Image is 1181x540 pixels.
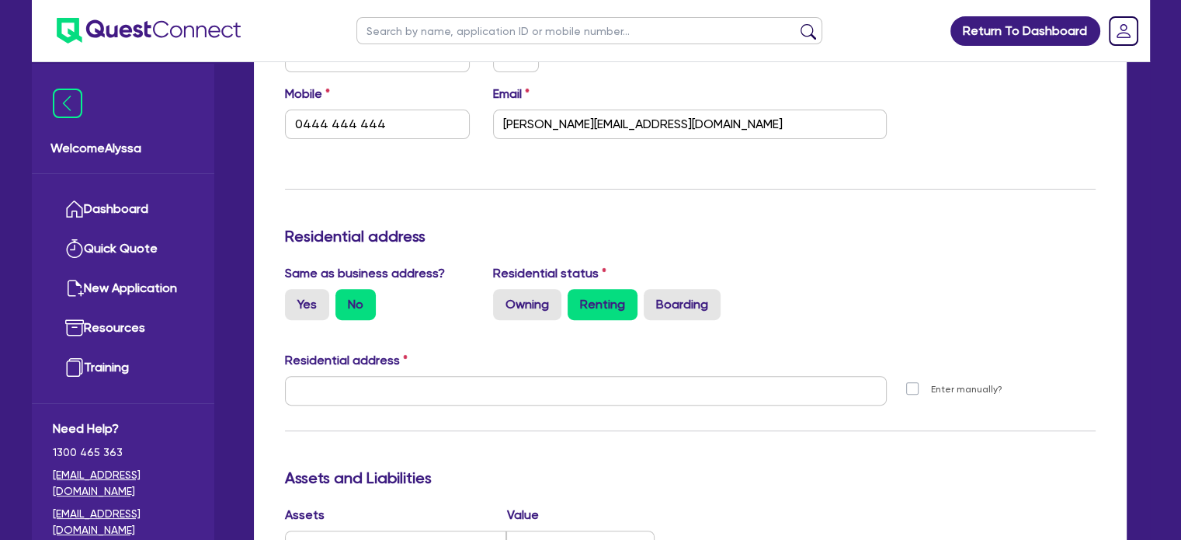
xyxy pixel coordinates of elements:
a: Dashboard [53,190,193,229]
label: Same as business address? [285,264,445,283]
label: Yes [285,289,329,320]
a: Training [53,348,193,388]
img: training [65,358,84,377]
label: Owning [493,289,561,320]
h3: Residential address [285,227,1096,246]
img: quest-connect-logo-blue [57,18,241,44]
label: Assets [285,506,507,524]
input: Search by name, application ID or mobile number... [356,17,822,44]
label: No [335,289,376,320]
label: Residential address [285,351,408,370]
span: 1300 465 363 [53,444,193,461]
a: [EMAIL_ADDRESS][DOMAIN_NAME] [53,467,193,500]
label: Boarding [644,289,721,320]
label: Residential status [493,264,606,283]
a: New Application [53,269,193,308]
img: icon-menu-close [53,89,82,118]
span: Need Help? [53,420,193,438]
a: Return To Dashboard [950,16,1100,46]
span: Welcome Alyssa [50,139,196,158]
img: new-application [65,279,84,298]
a: Resources [53,308,193,348]
label: Email [493,85,530,103]
a: [EMAIL_ADDRESS][DOMAIN_NAME] [53,506,193,538]
img: quick-quote [65,239,84,258]
a: Quick Quote [53,229,193,269]
label: Mobile [285,85,330,103]
label: Enter manually? [931,382,1002,397]
a: Dropdown toggle [1103,11,1144,51]
img: resources [65,319,84,337]
label: Value [506,506,538,524]
label: Renting [568,289,637,320]
h3: Assets and Liabilities [285,469,1096,487]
